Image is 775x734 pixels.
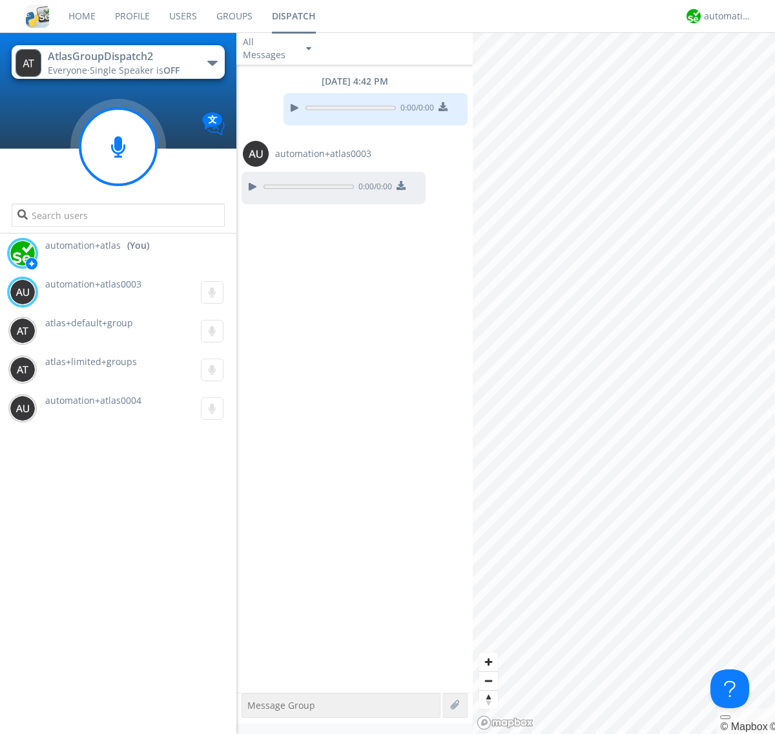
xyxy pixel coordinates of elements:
[479,653,498,671] button: Zoom in
[48,49,193,64] div: AtlasGroupDispatch2
[90,64,180,76] span: Single Speaker is
[236,75,473,88] div: [DATE] 4:42 PM
[275,147,371,160] span: automation+atlas0003
[45,394,141,406] span: automation+atlas0004
[10,279,36,305] img: 373638.png
[127,239,149,252] div: (You)
[243,141,269,167] img: 373638.png
[26,5,49,28] img: cddb5a64eb264b2086981ab96f4c1ba7
[477,715,533,730] a: Mapbox logo
[439,102,448,111] img: download media button
[720,715,730,719] button: Toggle attribution
[354,181,392,195] span: 0:00 / 0:00
[243,36,294,61] div: All Messages
[48,64,193,77] div: Everyone ·
[720,721,767,732] a: Mapbox
[12,204,224,227] input: Search users
[306,47,311,50] img: caret-down-sm.svg
[10,357,36,383] img: 373638.png
[45,278,141,290] span: automation+atlas0003
[163,64,180,76] span: OFF
[10,395,36,421] img: 373638.png
[687,9,701,23] img: d2d01cd9b4174d08988066c6d424eccd
[479,671,498,690] button: Zoom out
[10,240,36,266] img: d2d01cd9b4174d08988066c6d424eccd
[12,45,224,79] button: AtlasGroupDispatch2Everyone·Single Speaker isOFF
[396,102,434,116] span: 0:00 / 0:00
[45,317,133,329] span: atlas+default+group
[15,49,41,77] img: 373638.png
[479,690,498,709] button: Reset bearing to north
[45,355,137,368] span: atlas+limited+groups
[704,10,752,23] div: automation+atlas
[45,239,121,252] span: automation+atlas
[397,181,406,190] img: download media button
[202,112,225,135] img: Translation enabled
[710,669,749,708] iframe: Toggle Customer Support
[10,318,36,344] img: 373638.png
[479,672,498,690] span: Zoom out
